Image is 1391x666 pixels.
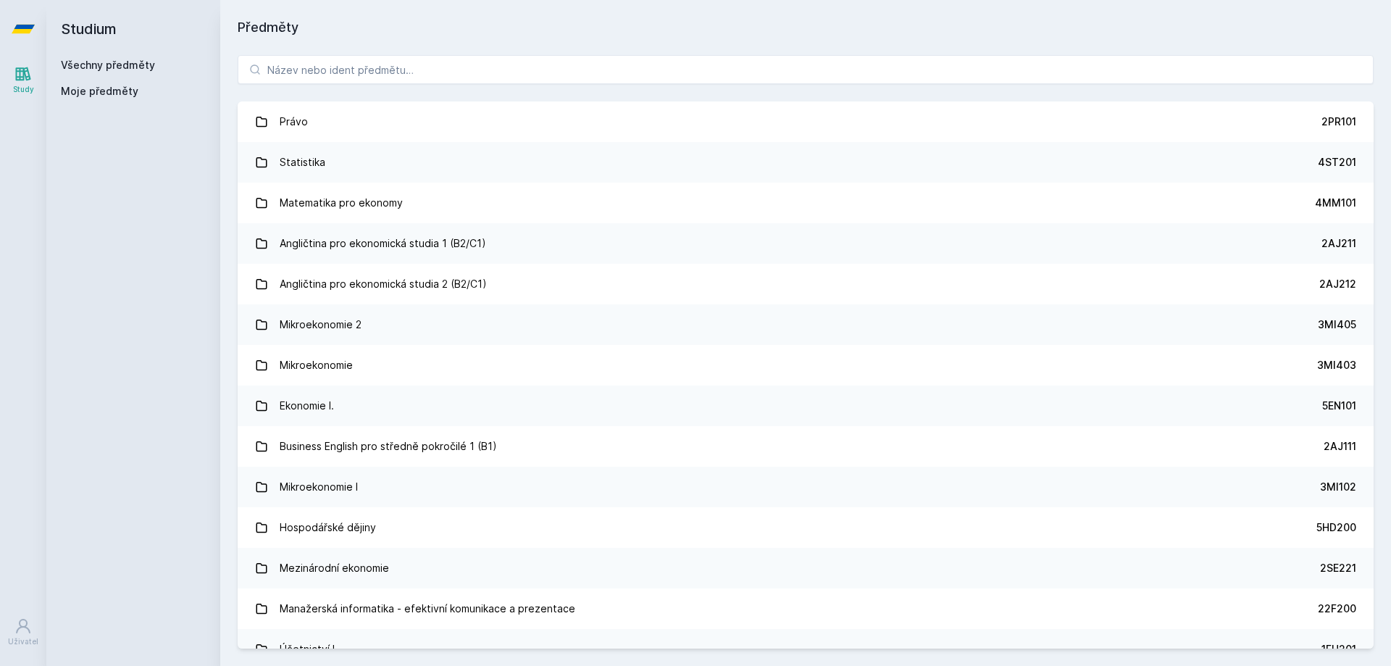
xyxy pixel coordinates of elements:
[238,183,1374,223] a: Matematika pro ekonomy 4MM101
[238,507,1374,548] a: Hospodářské dějiny 5HD200
[8,636,38,647] div: Uživatel
[280,594,575,623] div: Manažerská informatika - efektivní komunikace a prezentace
[1320,561,1356,575] div: 2SE221
[238,101,1374,142] a: Právo 2PR101
[1316,520,1356,535] div: 5HD200
[238,426,1374,467] a: Business English pro středně pokročilé 1 (B1) 2AJ111
[238,467,1374,507] a: Mikroekonomie I 3MI102
[1318,602,1356,616] div: 22F200
[238,223,1374,264] a: Angličtina pro ekonomická studia 1 (B2/C1) 2AJ211
[280,107,308,136] div: Právo
[238,345,1374,386] a: Mikroekonomie 3MI403
[13,84,34,95] div: Study
[1320,480,1356,494] div: 3MI102
[1318,155,1356,170] div: 4ST201
[1317,358,1356,372] div: 3MI403
[1324,439,1356,454] div: 2AJ111
[280,229,486,258] div: Angličtina pro ekonomická studia 1 (B2/C1)
[3,58,43,102] a: Study
[280,432,497,461] div: Business English pro středně pokročilé 1 (B1)
[238,55,1374,84] input: Název nebo ident předmětu…
[238,304,1374,345] a: Mikroekonomie 2 3MI405
[280,513,376,542] div: Hospodářské dějiny
[280,391,334,420] div: Ekonomie I.
[238,264,1374,304] a: Angličtina pro ekonomická studia 2 (B2/C1) 2AJ212
[61,84,138,99] span: Moje předměty
[238,386,1374,426] a: Ekonomie I. 5EN101
[280,148,325,177] div: Statistika
[280,554,389,583] div: Mezinárodní ekonomie
[238,142,1374,183] a: Statistika 4ST201
[61,59,155,71] a: Všechny předměty
[3,610,43,654] a: Uživatel
[280,270,487,299] div: Angličtina pro ekonomická studia 2 (B2/C1)
[280,351,353,380] div: Mikroekonomie
[238,588,1374,629] a: Manažerská informatika - efektivní komunikace a prezentace 22F200
[1319,277,1356,291] div: 2AJ212
[238,17,1374,38] h1: Předměty
[1322,399,1356,413] div: 5EN101
[238,548,1374,588] a: Mezinárodní ekonomie 2SE221
[1318,317,1356,332] div: 3MI405
[280,310,362,339] div: Mikroekonomie 2
[280,473,358,501] div: Mikroekonomie I
[280,188,403,217] div: Matematika pro ekonomy
[1321,642,1356,657] div: 1FU201
[1321,115,1356,129] div: 2PR101
[280,635,338,664] div: Účetnictví I.
[1321,236,1356,251] div: 2AJ211
[1315,196,1356,210] div: 4MM101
